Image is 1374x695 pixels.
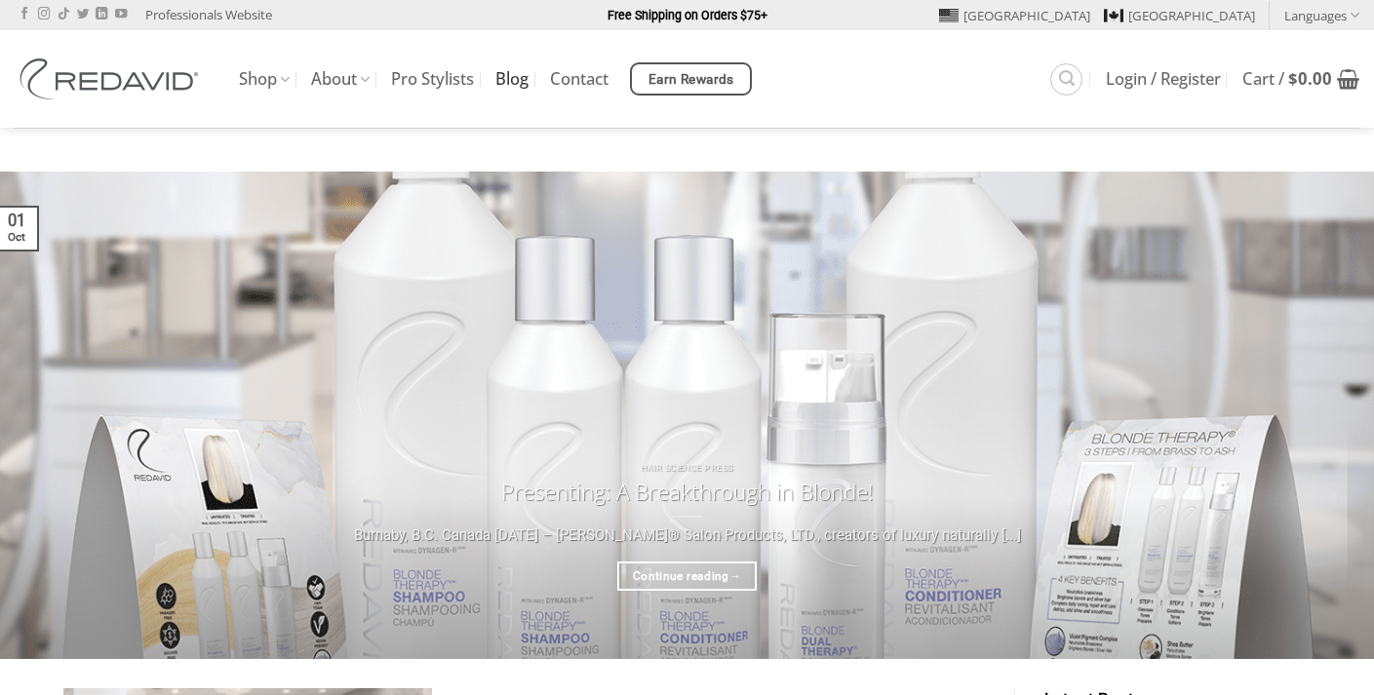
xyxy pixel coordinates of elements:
span: Login / Register [1106,71,1221,87]
p: Hair Science Press [206,463,1167,474]
a: Earn Rewards [630,62,752,96]
span: → [729,567,741,586]
a: [GEOGRAPHIC_DATA] [1104,1,1255,30]
a: Follow on TikTok [58,8,69,21]
a: Follow on YouTube [115,8,127,21]
a: Pro Stylists [391,61,474,97]
a: Blog [495,61,529,97]
a: Login / Register [1106,61,1221,97]
span: $ [1288,67,1298,90]
a: Shop [239,60,290,98]
a: Continue reading→ [617,561,758,591]
a: Contact [550,61,608,97]
span: Cart / [1242,71,1332,87]
strong: Free Shipping on Orders $75+ [608,8,767,22]
span: Earn Rewards [648,69,734,91]
a: Follow on LinkedIn [96,8,107,21]
a: Languages [1284,1,1359,29]
a: View cart [1242,58,1359,100]
a: Follow on Instagram [38,8,50,21]
a: About [311,60,370,98]
a: [GEOGRAPHIC_DATA] [939,1,1090,30]
a: Search [1050,63,1082,96]
a: Follow on Facebook [19,8,30,21]
img: REDAVID Salon Products | United States [15,58,210,99]
p: Burnaby, B.C. Canada [DATE] – [PERSON_NAME]® Salon Products, LTD., creators of luxury naturally [... [206,524,1167,548]
a: Presenting: A Breakthrough in Blonde! [501,478,873,506]
bdi: 0.00 [1288,67,1332,90]
a: Follow on Twitter [77,8,89,21]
